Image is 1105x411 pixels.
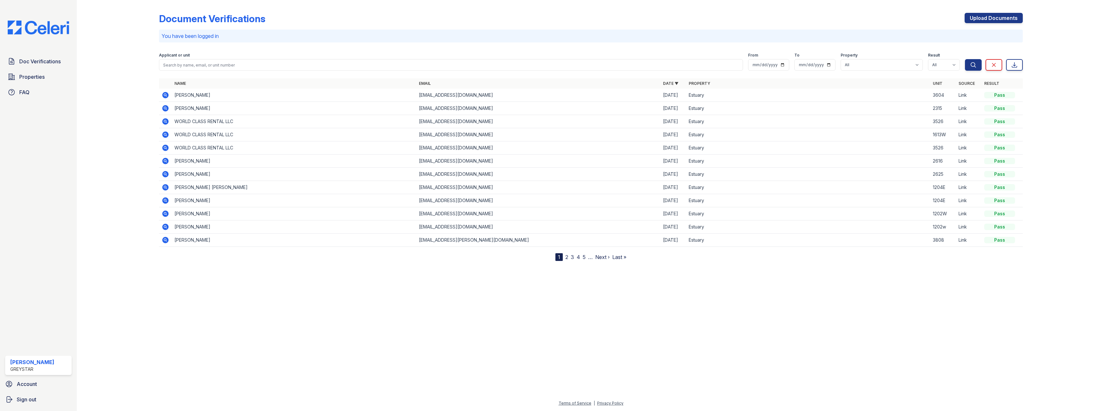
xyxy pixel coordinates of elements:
td: [PERSON_NAME] [172,168,416,181]
div: Pass [984,131,1015,138]
a: Last » [612,254,626,260]
td: [PERSON_NAME] [172,89,416,102]
td: [DATE] [660,115,686,128]
div: Pass [984,171,1015,177]
td: [PERSON_NAME] [172,102,416,115]
a: Unit [933,81,942,86]
a: Terms of Service [559,401,591,406]
td: 3604 [930,89,956,102]
img: CE_Logo_Blue-a8612792a0a2168367f1c8372b55b34899dd931a85d93a1a3d3e32e68fde9ad4.png [3,21,74,34]
td: Link [956,89,982,102]
a: 3 [571,254,574,260]
td: [PERSON_NAME] [172,155,416,168]
td: Link [956,194,982,207]
div: 1 [555,253,563,261]
span: Doc Verifications [19,58,61,65]
td: [EMAIL_ADDRESS][DOMAIN_NAME] [416,194,660,207]
td: [EMAIL_ADDRESS][DOMAIN_NAME] [416,168,660,181]
td: 1202w [930,220,956,234]
a: Privacy Policy [597,401,623,406]
td: 2625 [930,168,956,181]
a: Email [419,81,431,86]
div: Pass [984,92,1015,98]
td: [EMAIL_ADDRESS][DOMAIN_NAME] [416,102,660,115]
div: Pass [984,197,1015,204]
td: [DATE] [660,155,686,168]
td: Link [956,181,982,194]
td: 3526 [930,141,956,155]
td: 1204E [930,181,956,194]
div: Pass [984,184,1015,191]
a: 4 [577,254,580,260]
td: [DATE] [660,220,686,234]
div: Pass [984,158,1015,164]
a: Result [984,81,999,86]
td: Link [956,168,982,181]
td: 1202W [930,207,956,220]
td: Estuary [686,128,930,141]
a: Date ▼ [663,81,678,86]
span: Properties [19,73,45,81]
td: Estuary [686,155,930,168]
td: [EMAIL_ADDRESS][DOMAIN_NAME] [416,128,660,141]
a: Name [174,81,186,86]
td: [DATE] [660,141,686,155]
div: Pass [984,237,1015,243]
td: WORLD CLASS RENTAL LLC [172,115,416,128]
a: Doc Verifications [5,55,72,68]
div: Pass [984,118,1015,125]
span: Account [17,380,37,388]
td: Link [956,155,982,168]
td: [DATE] [660,168,686,181]
td: Link [956,128,982,141]
label: Property [841,53,858,58]
td: WORLD CLASS RENTAL LLC [172,128,416,141]
td: [EMAIL_ADDRESS][DOMAIN_NAME] [416,181,660,194]
td: Estuary [686,89,930,102]
div: Pass [984,105,1015,112]
a: Sign out [3,393,74,406]
a: Next › [595,254,610,260]
div: Document Verifications [159,13,265,24]
label: From [748,53,758,58]
div: | [594,401,595,406]
td: Link [956,102,982,115]
td: Estuary [686,168,930,181]
div: Pass [984,210,1015,217]
td: Link [956,234,982,247]
a: Properties [5,70,72,83]
label: Result [928,53,940,58]
td: 2616 [930,155,956,168]
a: Account [3,378,74,390]
td: [PERSON_NAME] [172,207,416,220]
div: Greystar [10,366,54,372]
label: To [794,53,800,58]
input: Search by name, email, or unit number [159,59,743,71]
label: Applicant or unit [159,53,190,58]
div: [PERSON_NAME] [10,358,54,366]
td: 2315 [930,102,956,115]
a: 5 [583,254,586,260]
td: Link [956,207,982,220]
a: FAQ [5,86,72,99]
td: [EMAIL_ADDRESS][DOMAIN_NAME] [416,115,660,128]
div: Pass [984,224,1015,230]
span: Sign out [17,396,36,403]
td: Estuary [686,207,930,220]
span: … [588,253,593,261]
td: [PERSON_NAME] [172,194,416,207]
a: Source [959,81,975,86]
div: Pass [984,145,1015,151]
td: [DATE] [660,128,686,141]
td: [DATE] [660,234,686,247]
a: Upload Documents [965,13,1023,23]
td: Link [956,115,982,128]
td: [PERSON_NAME] [172,234,416,247]
td: [DATE] [660,194,686,207]
td: Estuary [686,115,930,128]
td: [PERSON_NAME] [172,220,416,234]
td: Link [956,220,982,234]
td: [EMAIL_ADDRESS][DOMAIN_NAME] [416,155,660,168]
td: Estuary [686,181,930,194]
